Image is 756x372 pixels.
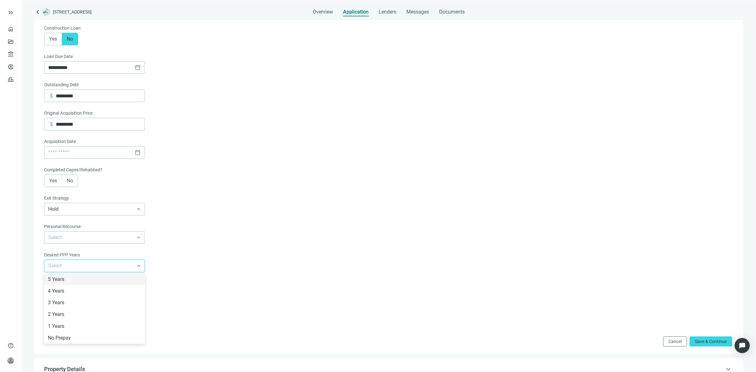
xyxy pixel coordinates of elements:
div: 1 Years [44,320,145,332]
div: 2 Years [48,310,141,318]
button: keyboard_double_arrow_right [7,9,14,16]
span: Construction Loan [44,25,81,31]
span: person [8,358,14,364]
span: Yes [49,178,57,184]
div: Open Intercom Messenger [735,338,750,353]
div: No Prepay [44,332,145,344]
div: 4 Years [44,285,145,297]
span: attach_money [48,93,54,99]
span: Messages [406,9,429,15]
span: Application [343,9,369,15]
button: Cancel [663,336,687,346]
button: Save & Continue [690,336,732,346]
div: 2 Years [44,308,145,320]
span: Exit Strategy [44,195,69,202]
img: deal-logo [43,8,50,16]
span: No [67,36,73,42]
span: Yes [49,36,57,42]
div: 5 Years [48,275,141,283]
span: Lenders [379,9,396,15]
span: [STREET_ADDRESS] [53,9,92,15]
span: attach_money [48,121,54,127]
span: Acquisition Date [44,138,76,145]
span: Hold [48,203,141,215]
div: 3 Years [44,297,145,308]
div: 1 Years [48,322,141,330]
div: 4 Years [48,287,141,295]
div: 3 Years [48,299,141,306]
span: Desired PPP Years [44,251,80,258]
span: Original Acquisition Price [44,110,93,117]
span: Outstanding Debt [44,81,79,88]
span: Save & Continue [695,339,727,344]
span: No [67,178,73,184]
a: keyboard_arrow_left [34,8,42,16]
div: No Prepay [48,334,141,342]
span: Personal Recourse [44,223,81,230]
span: account_balance [8,51,12,57]
span: Documents [439,9,465,15]
div: 5 Years [44,273,145,285]
span: Loan Due Date [44,53,73,60]
span: Overview [313,9,333,15]
span: Cancel [668,339,682,344]
span: help [8,342,14,349]
span: Completed Capex/Rehabbed? [44,166,102,173]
